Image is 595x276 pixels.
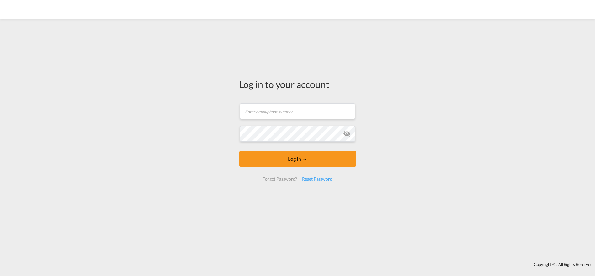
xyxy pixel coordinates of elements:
[239,151,356,167] button: LOGIN
[240,103,355,119] input: Enter email/phone number
[343,130,351,138] md-icon: icon-eye-off
[260,173,300,185] div: Forgot Password?
[300,173,335,185] div: Reset Password
[239,78,356,91] div: Log in to your account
